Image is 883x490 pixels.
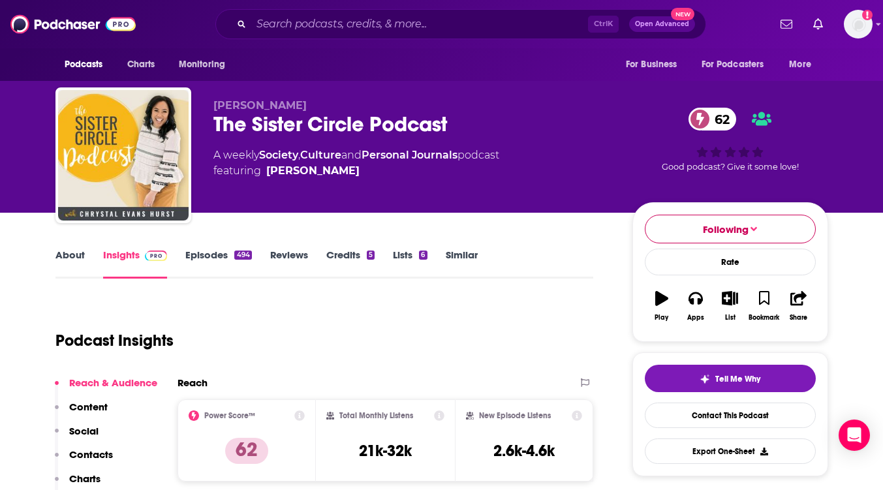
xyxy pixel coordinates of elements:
span: Monitoring [179,55,225,74]
span: 62 [702,108,736,130]
div: Bookmark [749,314,779,322]
p: Contacts [69,448,113,461]
a: Society [259,149,298,161]
span: For Podcasters [702,55,764,74]
img: The Sister Circle Podcast [58,90,189,221]
button: Content [55,401,108,425]
button: open menu [780,52,828,77]
div: Rate [645,249,816,275]
a: About [55,249,85,279]
a: Lists6 [393,249,427,279]
button: Social [55,425,99,449]
input: Search podcasts, credits, & more... [251,14,588,35]
h2: Total Monthly Listens [339,411,413,420]
h3: 21k-32k [359,441,412,461]
img: Podchaser - Follow, Share and Rate Podcasts [10,12,136,37]
p: Charts [69,472,101,485]
button: open menu [55,52,120,77]
button: Open AdvancedNew [629,16,695,32]
img: Podchaser Pro [145,251,168,261]
div: 62Good podcast? Give it some love! [632,99,828,180]
div: 5 [367,251,375,260]
h2: Power Score™ [204,411,255,420]
span: Open Advanced [635,21,689,27]
p: Social [69,425,99,437]
h1: Podcast Insights [55,331,174,350]
button: Following [645,215,816,243]
img: tell me why sparkle [700,374,710,384]
span: Ctrl K [588,16,619,33]
span: More [789,55,811,74]
span: New [671,8,694,20]
button: open menu [170,52,242,77]
a: Credits5 [326,249,375,279]
a: Show notifications dropdown [808,13,828,35]
span: Following [703,223,749,236]
svg: Add a profile image [862,10,873,20]
span: Podcasts [65,55,103,74]
a: Charts [119,52,163,77]
a: Reviews [270,249,308,279]
button: open menu [693,52,783,77]
button: tell me why sparkleTell Me Why [645,365,816,392]
h2: Reach [178,376,208,389]
div: Share [790,314,807,322]
div: 6 [419,251,427,260]
div: List [725,314,736,322]
h3: 2.6k-4.6k [493,441,555,461]
div: Open Intercom Messenger [839,420,870,451]
h2: New Episode Listens [479,411,551,420]
a: Episodes494 [185,249,251,279]
button: List [713,283,747,329]
button: Export One-Sheet [645,438,816,464]
span: Charts [127,55,155,74]
button: Apps [679,283,713,329]
a: 62 [689,108,736,130]
div: Play [655,314,668,322]
span: , [298,149,300,161]
a: Show notifications dropdown [775,13,798,35]
span: For Business [626,55,677,74]
div: 494 [234,251,251,260]
button: Bookmark [747,283,781,329]
span: Logged in as Andrea1206 [844,10,873,38]
span: Tell Me Why [715,374,760,384]
div: Search podcasts, credits, & more... [215,9,706,39]
p: Content [69,401,108,413]
p: Reach & Audience [69,376,157,389]
a: Similar [446,249,478,279]
a: InsightsPodchaser Pro [103,249,168,279]
p: 62 [225,438,268,464]
a: Culture [300,149,341,161]
button: Contacts [55,448,113,472]
a: Contact This Podcast [645,403,816,428]
button: Reach & Audience [55,376,157,401]
a: Personal Journals [362,149,457,161]
div: Apps [687,314,704,322]
div: A weekly podcast [213,147,499,179]
button: Show profile menu [844,10,873,38]
img: User Profile [844,10,873,38]
span: featuring [213,163,499,179]
button: open menu [617,52,694,77]
span: [PERSON_NAME] [213,99,307,112]
button: Play [645,283,679,329]
button: Share [781,283,815,329]
span: Good podcast? Give it some love! [662,162,799,172]
span: and [341,149,362,161]
div: [PERSON_NAME] [266,163,360,179]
